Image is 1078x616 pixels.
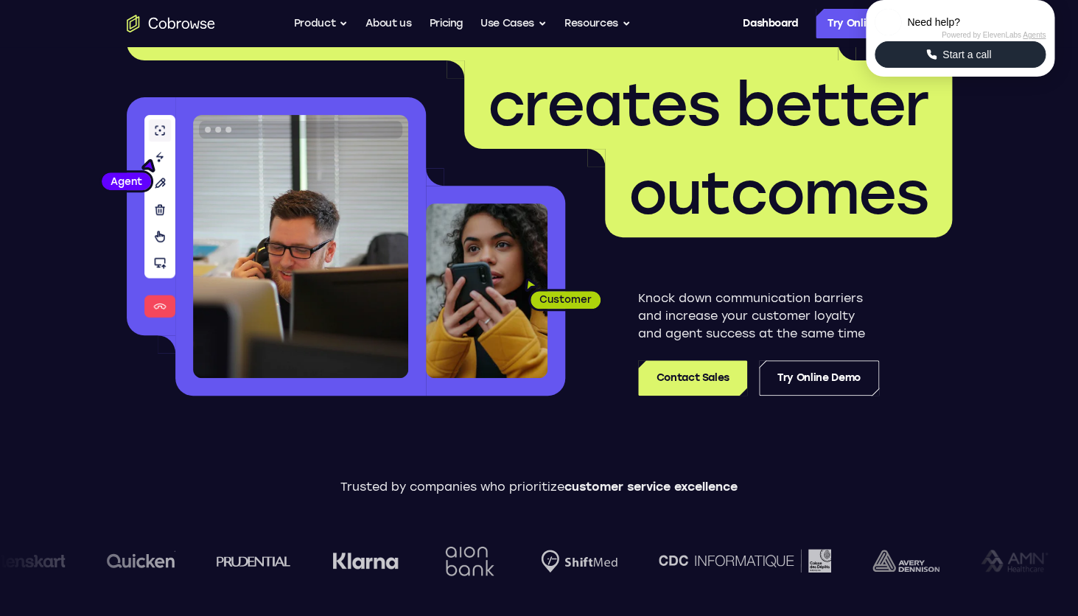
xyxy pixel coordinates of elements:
a: About us [365,9,411,38]
span: customer service excellence [564,480,738,494]
img: A customer holding their phone [426,203,547,378]
button: Product [294,9,349,38]
p: Knock down communication barriers and increase your customer loyalty and agent success at the sam... [638,290,879,343]
a: Dashboard [743,9,798,38]
img: Shiftmed [541,550,617,573]
a: Try Online Demo [816,9,952,38]
button: Use Cases [480,9,547,38]
img: A customer support agent talking on the phone [193,115,408,378]
a: Contact Sales [638,360,746,396]
span: creates better [488,69,928,140]
img: Aion Bank [440,531,500,591]
a: Try Online Demo [759,360,879,396]
a: Go to the home page [127,15,215,32]
a: Pricing [429,9,463,38]
img: avery-dennison [872,550,939,572]
button: Resources [564,9,631,38]
img: Klarna [332,552,399,570]
img: CDC Informatique [659,549,831,572]
span: outcomes [629,158,928,228]
img: prudential [217,555,291,567]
